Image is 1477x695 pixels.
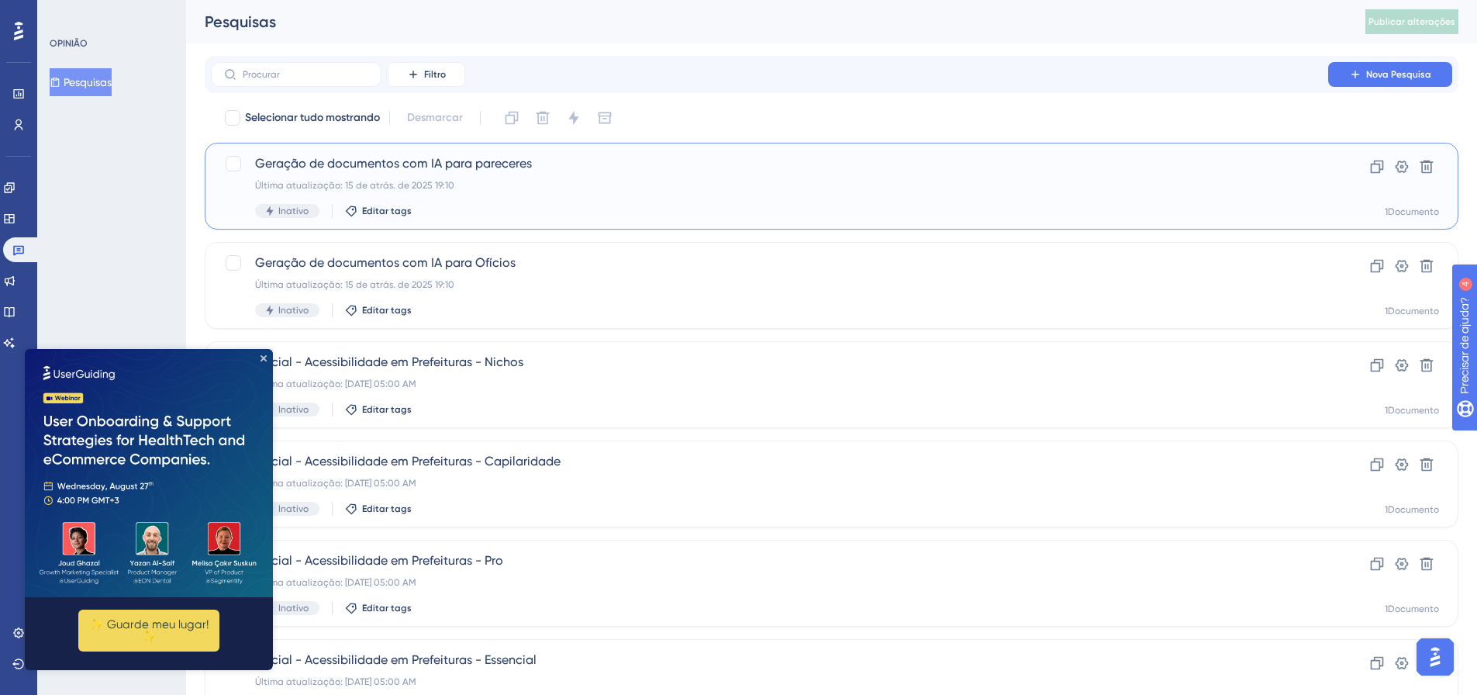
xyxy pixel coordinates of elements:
button: Editar tags [345,205,412,217]
font: 1Documento [1385,306,1439,316]
font: 4 [144,9,149,18]
button: Desmarcar [399,104,471,132]
div: Fechar visualização [236,6,242,12]
button: Publicar alterações [1365,9,1458,34]
font: Oficial - Acessibilidade em Prefeituras - Capilaridade [255,454,561,469]
font: Geração de documentos com IA para Ofícios [255,255,516,270]
font: Editar tags [362,603,412,614]
font: Pesquisas [205,12,276,31]
button: Editar tags [345,503,412,515]
font: Filtro [424,69,446,80]
font: Última atualização: [DATE] 05:00 AM [255,676,416,687]
font: Inativo [278,503,309,514]
font: Última atualização: [DATE] 05:00 AM [255,478,416,489]
font: Geração de documentos com IA para pareceres [255,156,532,171]
font: Última atualização: [DATE] 05:00 AM [255,577,416,588]
input: Procurar [243,69,368,80]
font: Selecionar tudo mostrando [245,111,380,124]
font: Inativo [278,305,309,316]
font: Editar tags [362,404,412,415]
font: Oficial - Acessibilidade em Prefeituras - Pro [255,553,503,568]
button: Nova Pesquisa [1328,62,1452,87]
font: 1Documento [1385,504,1439,515]
font: Pesquisas [64,76,112,88]
font: Publicar alterações [1368,16,1455,27]
font: OPINIÃO [50,38,88,49]
font: Desmarcar [407,111,463,124]
font: Última atualização: [DATE] 05:00 AM [255,379,416,389]
font: Última atualização: 15 de atrás. de 2025 19:10 [255,279,454,290]
button: Filtro [388,62,465,87]
font: 1Documento [1385,603,1439,614]
font: Editar tags [362,206,412,216]
font: Precisar de ajuda? [36,7,133,19]
font: 1Documento [1385,206,1439,217]
button: Pesquisas [50,68,112,96]
font: Nova Pesquisa [1366,69,1431,80]
font: Inativo [278,206,309,216]
button: Editar tags [345,304,412,316]
font: 1Documento [1385,405,1439,416]
font: Última atualização: 15 de atrás. de 2025 19:10 [255,180,454,191]
button: Editar tags [345,403,412,416]
font: Inativo [278,404,309,415]
font: Editar tags [362,503,412,514]
button: Editar tags [345,602,412,614]
font: Editar tags [362,305,412,316]
button: ✨ Guarde meu lugar!✨ [53,261,195,303]
font: Oficial - Acessibilidade em Prefeituras - Nichos [255,354,523,369]
font: ✨ Guarde meu lugar!✨ [64,268,184,294]
iframe: Iniciador do Assistente de IA do UserGuiding [1412,634,1458,680]
font: Oficial - Acessibilidade em Prefeituras - Essencial [255,652,537,667]
font: Inativo [278,603,309,614]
